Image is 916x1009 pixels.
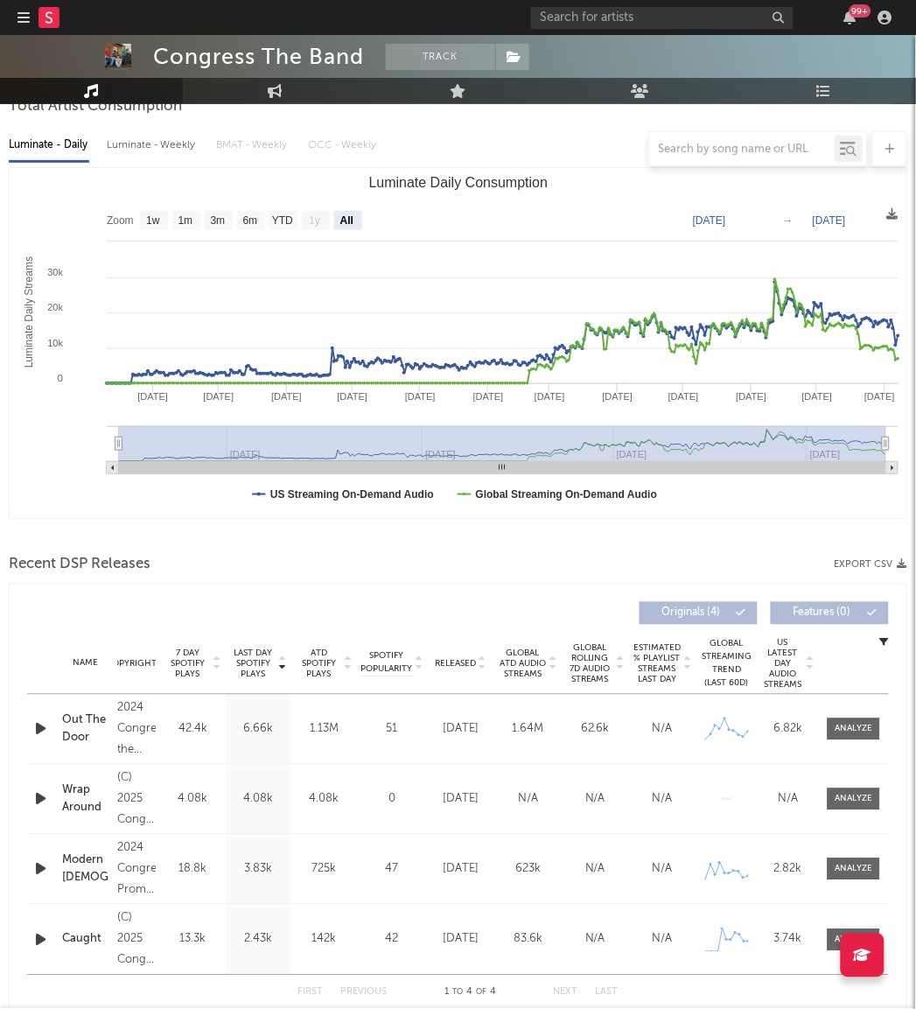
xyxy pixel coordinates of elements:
[361,861,423,879] div: 47
[117,838,156,901] div: 2024 Congress Promotions LLC
[633,643,682,685] span: Estimated % Playlist Streams Last Day
[386,44,495,70] button: Track
[230,791,287,809] div: 4.08k
[164,721,221,739] div: 42.4k
[117,908,156,971] div: (C) 2025 Congress The Band
[431,861,490,879] div: [DATE]
[47,338,63,348] text: 10k
[164,648,211,680] span: 7 Day Spotify Plays
[62,931,108,949] a: Caught
[844,11,857,25] button: 99+
[737,391,767,402] text: [DATE]
[47,267,63,277] text: 30k
[431,791,490,809] div: [DATE]
[271,391,302,402] text: [DATE]
[762,861,815,879] div: 2.82k
[178,215,193,228] text: 1m
[651,608,731,619] span: Originals ( 4 )
[47,302,63,312] text: 20k
[813,214,846,227] text: [DATE]
[296,861,353,879] div: 725k
[499,791,557,809] div: N/A
[633,791,692,809] div: N/A
[164,791,221,809] div: 4.08k
[296,791,353,809] div: 4.08k
[146,215,160,228] text: 1w
[137,391,168,402] text: [DATE]
[783,214,794,227] text: →
[782,608,863,619] span: Features ( 0 )
[701,638,753,690] div: Global Streaming Trend (Last 60D)
[531,7,794,29] input: Search for artists
[423,983,519,1004] div: 1 4 4
[476,488,658,501] text: Global Streaming On-Demand Audio
[62,852,108,886] a: Modern [DEMOGRAPHIC_DATA]
[650,143,835,157] input: Search by song name or URL
[298,988,324,998] button: First
[431,931,490,949] div: [DATE]
[230,931,287,949] div: 2.43k
[9,130,89,160] div: Luminate - Daily
[23,256,35,368] text: Luminate Daily Streams
[164,861,221,879] div: 18.8k
[369,175,549,190] text: Luminate Daily Consumption
[850,4,871,18] div: 99 +
[62,782,108,816] a: Wrap Around
[58,373,63,383] text: 0
[230,861,287,879] div: 3.83k
[603,391,633,402] text: [DATE]
[340,215,353,228] text: All
[762,721,815,739] div: 6.82k
[296,721,353,739] div: 1.13M
[117,768,156,831] div: (C) 2025 Congress The Band
[566,861,625,879] div: N/A
[270,488,434,501] text: US Streaming On-Demand Audio
[693,214,726,227] text: [DATE]
[865,391,896,402] text: [DATE]
[566,643,614,685] span: Global Rolling 7D Audio Streams
[473,391,504,402] text: [DATE]
[309,215,320,228] text: 1y
[230,721,287,739] div: 6.66k
[633,861,692,879] div: N/A
[762,791,815,809] div: N/A
[164,931,221,949] div: 13.3k
[62,712,108,746] div: Out The Door
[361,931,423,949] div: 42
[762,931,815,949] div: 3.74k
[296,931,353,949] div: 142k
[361,791,423,809] div: 0
[405,391,436,402] text: [DATE]
[535,391,565,402] text: [DATE]
[106,659,157,669] span: Copyright
[499,861,557,879] div: 623k
[499,931,557,949] div: 83.6k
[361,721,423,739] div: 51
[341,988,388,998] button: Previous
[10,168,907,518] svg: Luminate Daily Consumption
[62,657,108,670] div: Name
[272,215,293,228] text: YTD
[296,648,342,680] span: ATD Spotify Plays
[762,638,804,690] span: US Latest Day Audio Streams
[640,602,758,625] button: Originals(4)
[9,554,150,575] span: Recent DSP Releases
[596,988,619,998] button: Last
[668,391,699,402] text: [DATE]
[107,130,199,160] div: Luminate - Weekly
[153,44,364,70] div: Congress The Band
[499,721,557,739] div: 1.64M
[452,989,463,997] span: to
[117,698,156,761] div: 2024 Congress the Band
[633,721,692,739] div: N/A
[211,215,226,228] text: 3m
[107,215,134,228] text: Zoom
[337,391,367,402] text: [DATE]
[431,721,490,739] div: [DATE]
[566,791,625,809] div: N/A
[633,931,692,949] div: N/A
[243,215,258,228] text: 6m
[554,988,578,998] button: Next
